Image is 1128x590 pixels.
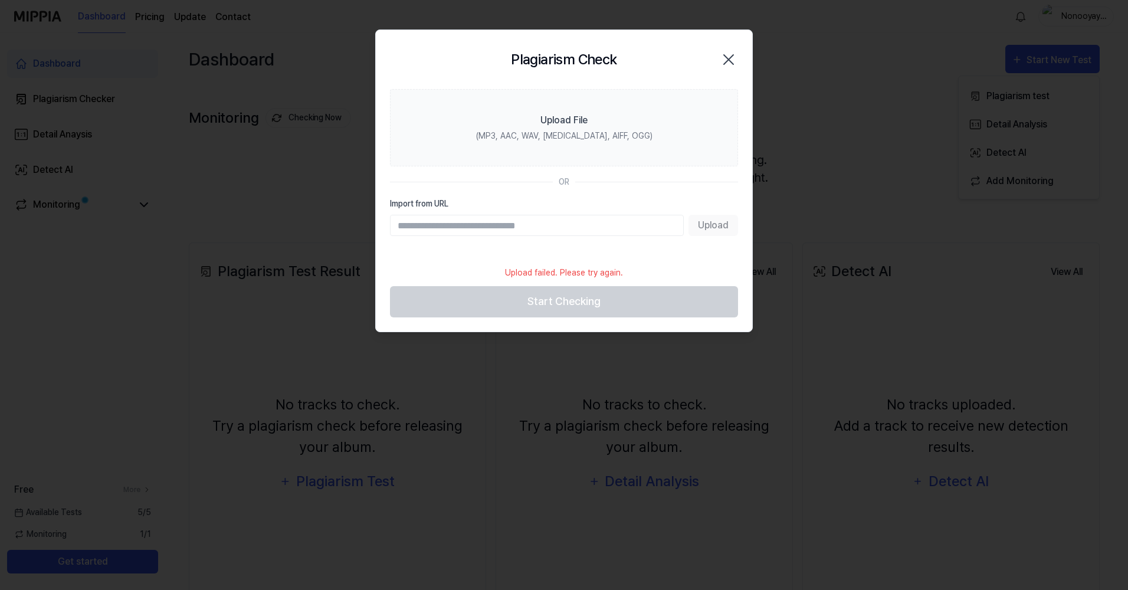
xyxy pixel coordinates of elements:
h2: Plagiarism Check [511,49,617,70]
div: Upload failed. Please try again. [498,260,630,286]
div: OR [559,176,569,188]
div: (MP3, AAC, WAV, [MEDICAL_DATA], AIFF, OGG) [476,130,652,142]
div: Upload File [540,113,588,127]
label: Import from URL [390,198,738,210]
